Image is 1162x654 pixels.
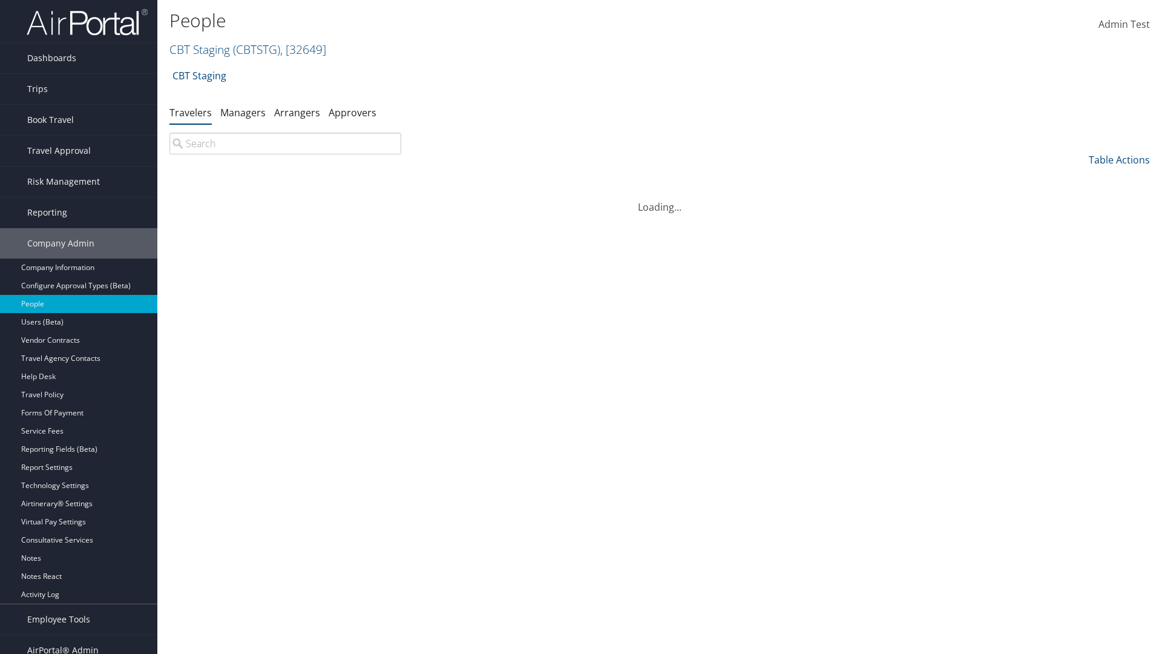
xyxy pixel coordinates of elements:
span: Company Admin [27,228,94,259]
span: , [ 32649 ] [280,41,326,58]
div: Loading... [169,185,1150,214]
span: Book Travel [27,105,74,135]
a: Travelers [169,106,212,119]
a: CBT Staging [172,64,226,88]
a: Managers [220,106,266,119]
span: Employee Tools [27,604,90,635]
span: Reporting [27,197,67,228]
span: Risk Management [27,167,100,197]
h1: People [169,8,823,33]
span: Dashboards [27,43,76,73]
a: CBT Staging [169,41,326,58]
a: Arrangers [274,106,320,119]
span: Admin Test [1098,18,1150,31]
a: Admin Test [1098,6,1150,44]
img: airportal-logo.png [27,8,148,36]
span: ( CBTSTG ) [233,41,280,58]
span: Trips [27,74,48,104]
span: Travel Approval [27,136,91,166]
input: Search [169,133,401,154]
a: Approvers [329,106,376,119]
a: Table Actions [1089,153,1150,167]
